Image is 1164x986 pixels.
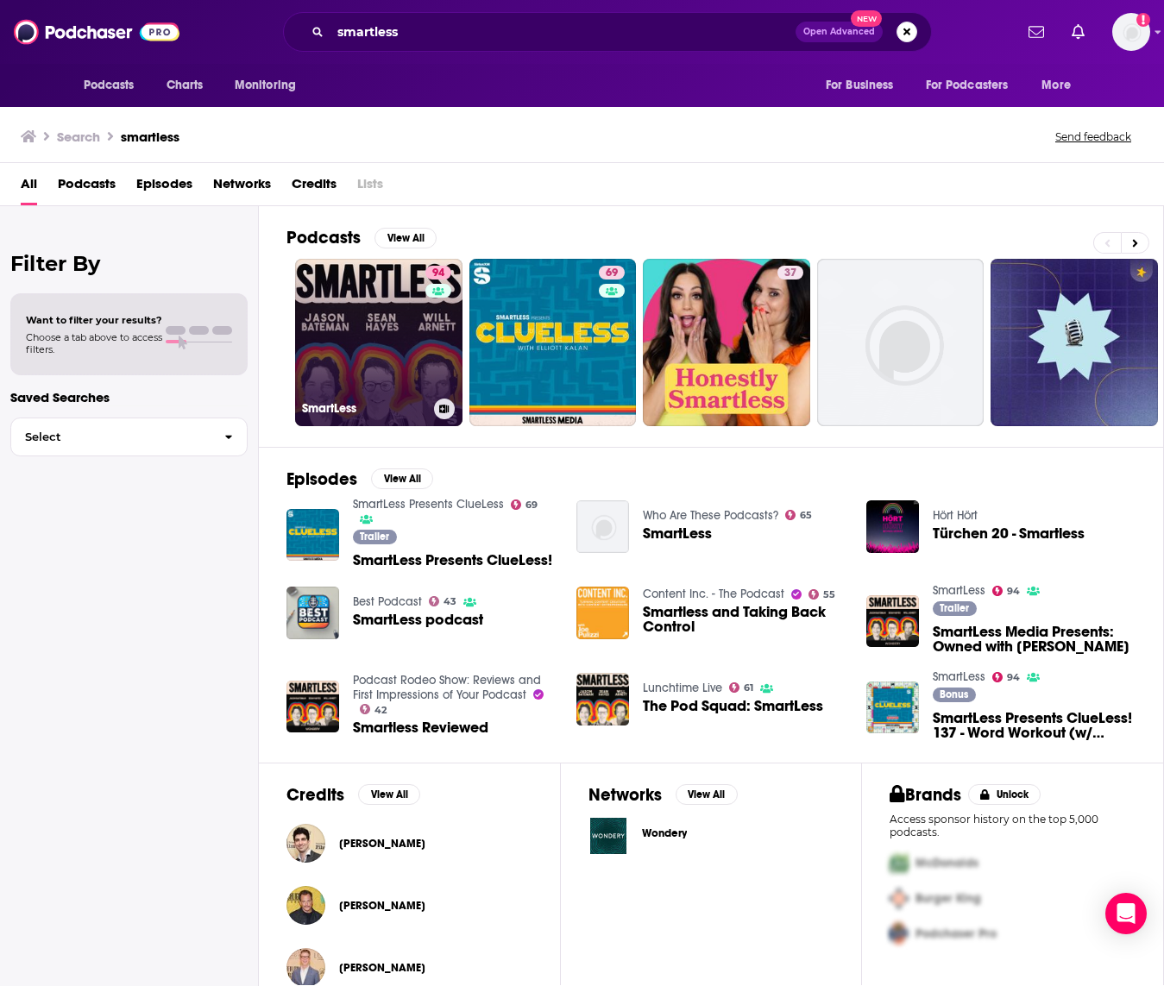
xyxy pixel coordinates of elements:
[339,899,425,913] a: Will Arnett
[933,583,985,598] a: SmartLess
[357,170,383,205] span: Lists
[84,73,135,97] span: Podcasts
[599,266,625,279] a: 69
[11,431,211,443] span: Select
[374,707,387,714] span: 42
[866,595,919,648] img: SmartLess Media Presents: Owned with Rex Chapman
[576,587,629,639] img: Smartless and Taking Back Control
[235,73,296,97] span: Monitoring
[167,73,204,97] span: Charts
[286,784,344,806] h2: Credits
[223,69,318,102] button: open menu
[933,508,978,523] a: Hört Hört
[353,553,552,568] a: SmartLess Presents ClueLess!
[10,418,248,456] button: Select
[933,669,985,684] a: SmartLess
[744,684,753,692] span: 61
[353,673,541,702] a: Podcast Rodeo Show: Reviews and First Impressions of Your Podcast
[286,886,325,925] img: Will Arnett
[292,170,337,205] a: Credits
[121,129,179,145] h3: smartless
[136,170,192,205] span: Episodes
[1112,13,1150,51] img: User Profile
[72,69,157,102] button: open menu
[785,510,813,520] a: 65
[286,509,339,562] img: SmartLess Presents ClueLess!
[809,589,836,600] a: 55
[286,227,361,248] h2: Podcasts
[796,22,883,42] button: Open AdvancedNew
[358,784,420,805] button: View All
[213,170,271,205] span: Networks
[992,672,1021,682] a: 94
[800,512,812,519] span: 65
[643,699,823,713] a: The Pod Squad: SmartLess
[915,69,1034,102] button: open menu
[729,682,754,693] a: 61
[883,916,915,951] img: Third Pro Logo
[915,856,978,870] span: McDonalds
[339,961,425,975] a: Sean Hayes
[933,526,1085,541] a: Türchen 20 - Smartless
[330,18,796,46] input: Search podcasts, credits, & more...
[371,468,433,489] button: View All
[643,587,784,601] a: Content Inc. - The Podcast
[353,612,483,627] a: SmartLess podcast
[353,720,488,735] a: Smartless Reviewed
[968,784,1041,805] button: Unlock
[866,500,919,553] img: Türchen 20 - Smartless
[339,837,425,851] a: Bennett Barbakow
[26,314,162,326] span: Want to filter your results?
[890,784,961,806] h2: Brands
[915,926,997,941] span: Podchaser Pro
[1112,13,1150,51] span: Logged in as VHannley
[14,16,179,48] a: Podchaser - Follow, Share and Rate Podcasts
[286,824,325,863] img: Bennett Barbakow
[286,468,433,490] a: EpisodesView All
[58,170,116,205] span: Podcasts
[1029,69,1092,102] button: open menu
[883,845,915,881] img: First Pro Logo
[1022,17,1051,47] a: Show notifications dropdown
[643,526,712,541] span: SmartLess
[643,259,810,426] a: 37
[286,784,420,806] a: CreditsView All
[992,586,1021,596] a: 94
[642,826,687,840] span: Wondery
[940,603,969,613] span: Trailer
[425,266,451,279] a: 94
[890,813,1136,838] p: Access sponsor history on the top 5,000 podcasts.
[926,73,1009,97] span: For Podcasters
[866,681,919,734] a: SmartLess Presents ClueLess! 137 - Word Workout (w/ Jeff Max)
[155,69,214,102] a: Charts
[429,596,457,606] a: 43
[286,587,339,639] img: SmartLess podcast
[588,816,834,856] a: Wondery logoWondery
[1007,674,1020,681] span: 94
[1050,129,1136,144] button: Send feedback
[643,605,846,634] a: Smartless and Taking Back Control
[588,816,628,856] img: Wondery logo
[676,784,738,805] button: View All
[302,401,427,416] h3: SmartLess
[606,265,618,282] span: 69
[283,12,932,52] div: Search podcasts, credits, & more...
[21,170,37,205] a: All
[57,129,100,145] h3: Search
[933,625,1136,654] a: SmartLess Media Presents: Owned with Rex Chapman
[588,784,662,806] h2: Networks
[286,816,532,871] button: Bennett BarbakowBennett Barbakow
[286,681,339,733] img: Smartless Reviewed
[339,899,425,913] span: [PERSON_NAME]
[784,265,796,282] span: 37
